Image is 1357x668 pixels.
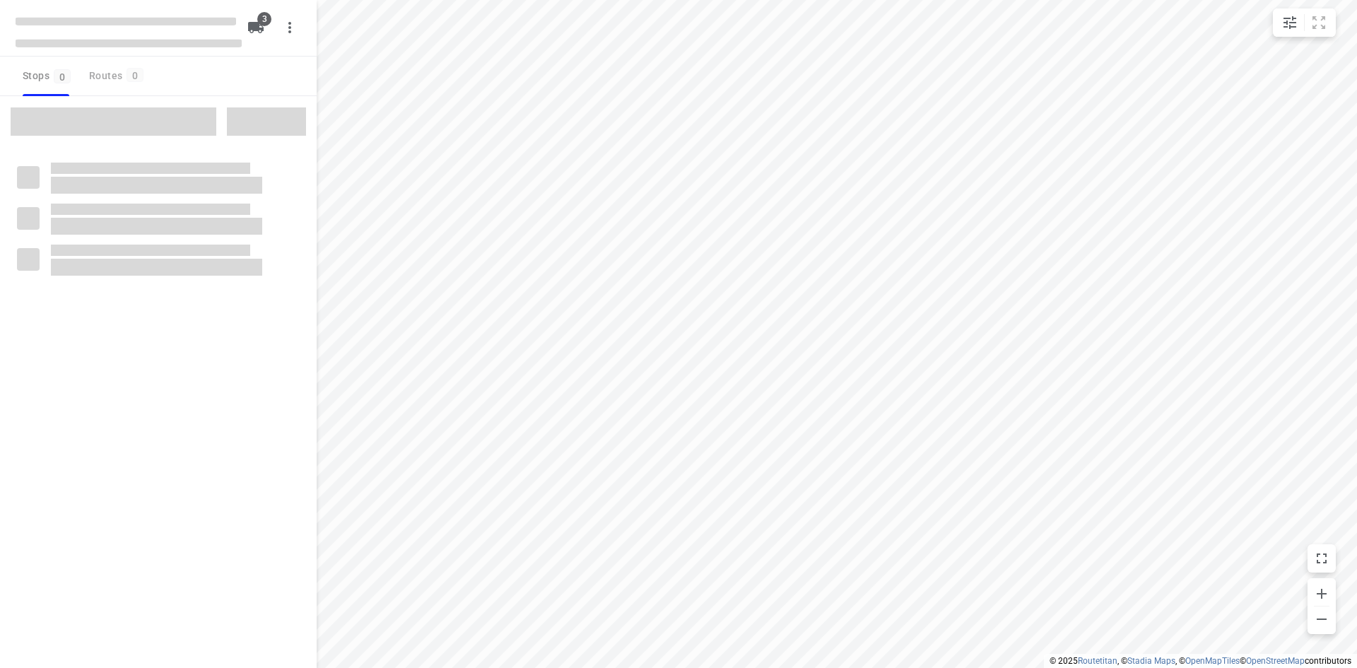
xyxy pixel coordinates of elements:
[1127,656,1175,666] a: Stadia Maps
[1273,8,1336,37] div: small contained button group
[1276,8,1304,37] button: Map settings
[1050,656,1351,666] li: © 2025 , © , © © contributors
[1246,656,1305,666] a: OpenStreetMap
[1185,656,1240,666] a: OpenMapTiles
[1078,656,1117,666] a: Routetitan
